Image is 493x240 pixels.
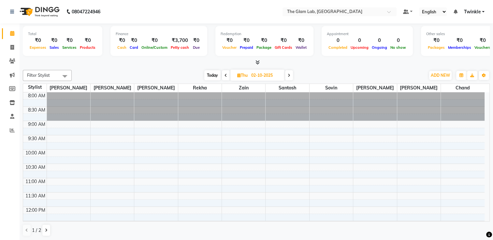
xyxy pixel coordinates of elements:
span: Package [255,45,273,50]
div: 11:30 AM [24,193,47,199]
span: Sales [48,45,61,50]
span: Zain [222,84,265,92]
div: 9:30 AM [27,135,47,142]
span: Petty cash [169,45,191,50]
span: Memberships [446,45,473,50]
div: ₹0 [426,37,446,44]
span: ADD NEW [431,73,450,78]
span: Services [61,45,78,50]
span: Prepaid [238,45,255,50]
div: Appointment [327,31,408,37]
span: [PERSON_NAME] [47,84,90,92]
div: 11:00 AM [24,178,47,185]
div: ₹0 [48,37,61,44]
div: ₹3,700 [169,37,191,44]
span: [PERSON_NAME] [353,84,397,92]
span: Completed [327,45,349,50]
div: ₹0 [116,37,128,44]
span: Packages [426,45,446,50]
b: 08047224946 [72,3,100,21]
div: 0 [370,37,389,44]
div: ₹0 [191,37,202,44]
span: Chand [441,84,485,92]
img: logo [17,3,61,21]
div: Stylist [23,84,47,91]
div: ₹0 [473,37,492,44]
span: Ongoing [370,45,389,50]
div: 8:00 AM [27,92,47,99]
div: ₹0 [238,37,255,44]
span: [PERSON_NAME] [134,84,178,92]
div: ₹0 [294,37,308,44]
span: Filter Stylist [27,73,50,78]
div: Total [28,31,97,37]
span: Expenses [28,45,48,50]
div: Finance [116,31,202,37]
div: ₹0 [446,37,473,44]
span: Twinkle [464,8,481,15]
div: 8:30 AM [27,107,47,113]
span: Cash [116,45,128,50]
div: 12:00 PM [24,207,47,214]
div: ₹0 [128,37,140,44]
span: santosh [266,84,309,92]
input: 2025-10-02 [249,71,282,80]
div: 9:00 AM [27,121,47,128]
div: ₹0 [221,37,238,44]
div: ₹0 [273,37,294,44]
div: Redemption [221,31,308,37]
span: Upcoming [349,45,370,50]
div: ₹0 [255,37,273,44]
span: No show [389,45,408,50]
div: 0 [349,37,370,44]
div: 12:30 PM [24,221,47,228]
span: Gift Cards [273,45,294,50]
span: sovin [310,84,353,92]
div: ₹0 [140,37,169,44]
span: [PERSON_NAME] [91,84,134,92]
span: Due [191,45,201,50]
span: Thu [236,73,249,78]
div: ₹0 [28,37,48,44]
span: Voucher [221,45,238,50]
div: 10:30 AM [24,164,47,171]
span: Wallet [294,45,308,50]
div: 10:00 AM [24,150,47,156]
button: ADD NEW [429,71,452,80]
span: Vouchers [473,45,492,50]
span: Online/Custom [140,45,169,50]
span: Today [204,70,221,80]
div: ₹0 [61,37,78,44]
div: ₹0 [78,37,97,44]
span: 1 / 2 [32,227,41,234]
span: Card [128,45,140,50]
span: Rekha [178,84,222,92]
span: [PERSON_NAME] [397,84,441,92]
div: 0 [389,37,408,44]
div: 0 [327,37,349,44]
span: Products [78,45,97,50]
